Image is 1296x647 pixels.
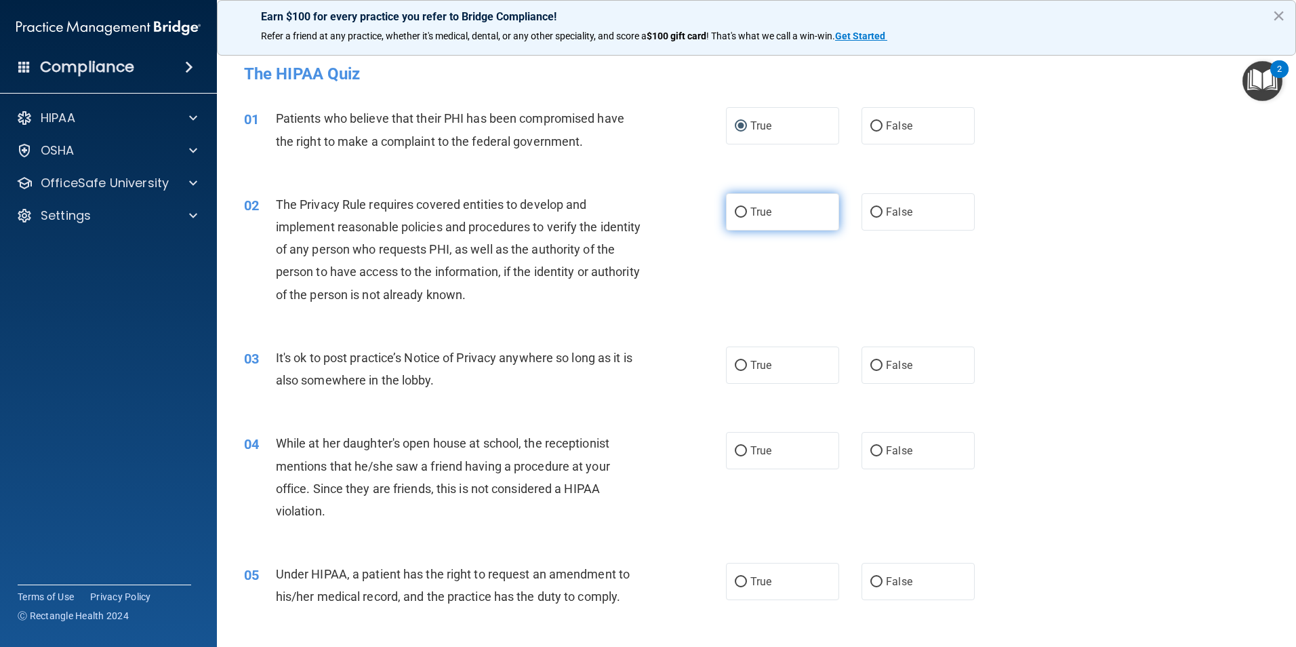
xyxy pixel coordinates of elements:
p: Settings [41,208,91,224]
a: Settings [16,208,197,224]
h4: The HIPAA Quiz [244,65,1269,83]
span: True [750,359,771,372]
a: Privacy Policy [90,590,151,604]
p: OSHA [41,142,75,159]
span: The Privacy Rule requires covered entities to develop and implement reasonable policies and proce... [276,197,641,302]
span: False [886,205,912,218]
a: OSHA [16,142,197,159]
span: 04 [244,436,259,452]
input: False [870,121,883,132]
span: True [750,119,771,132]
span: False [886,119,912,132]
span: It's ok to post practice’s Notice of Privacy anywhere so long as it is also somewhere in the lobby. [276,351,632,387]
input: False [870,208,883,218]
span: While at her daughter's open house at school, the receptionist mentions that he/she saw a friend ... [276,436,610,518]
span: Patients who believe that their PHI has been compromised have the right to make a complaint to th... [276,111,624,148]
input: False [870,446,883,456]
span: Ⓒ Rectangle Health 2024 [18,609,129,623]
h4: Compliance [40,58,134,77]
a: OfficeSafe University [16,175,197,191]
img: PMB logo [16,14,201,41]
input: False [870,361,883,371]
span: False [886,444,912,457]
input: True [735,121,747,132]
p: OfficeSafe University [41,175,169,191]
input: False [870,577,883,587]
strong: Get Started [835,31,885,41]
p: HIPAA [41,110,75,126]
span: 05 [244,567,259,583]
input: True [735,208,747,218]
button: Open Resource Center, 2 new notifications [1242,61,1282,101]
a: Terms of Use [18,590,74,604]
span: ! That's what we call a win-win. [706,31,835,41]
span: True [750,444,771,457]
span: True [750,205,771,218]
input: True [735,361,747,371]
input: True [735,577,747,587]
a: Get Started [835,31,887,41]
span: Refer a friend at any practice, whether it's medical, dental, or any other speciality, and score a [261,31,647,41]
span: 02 [244,197,259,214]
span: True [750,575,771,588]
span: 01 [244,111,259,128]
p: Earn $100 for every practice you refer to Bridge Compliance! [261,10,1252,23]
span: 03 [244,351,259,367]
span: False [886,575,912,588]
div: 2 [1277,69,1282,87]
strong: $100 gift card [647,31,706,41]
a: HIPAA [16,110,197,126]
span: Under HIPAA, a patient has the right to request an amendment to his/her medical record, and the p... [276,567,630,604]
button: Close [1272,5,1285,26]
span: False [886,359,912,372]
input: True [735,446,747,456]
